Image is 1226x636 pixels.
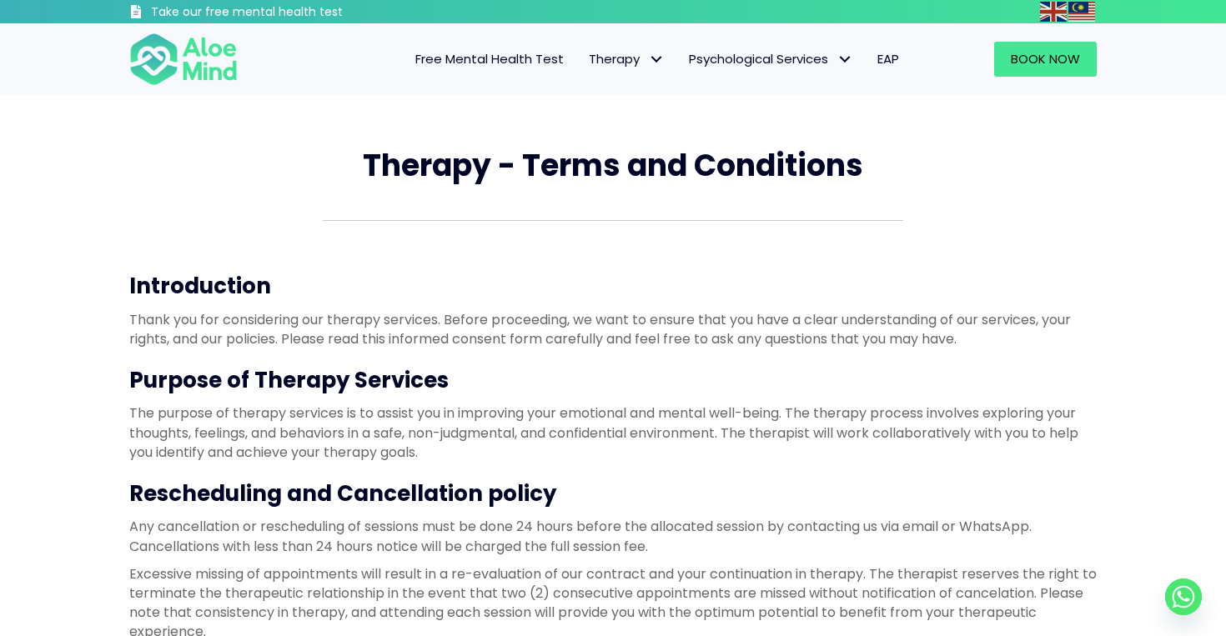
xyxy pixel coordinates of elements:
span: Free Mental Health Test [415,50,564,68]
a: Whatsapp [1165,578,1202,615]
span: Psychological Services: submenu [832,48,857,72]
nav: Menu [259,42,912,77]
img: Aloe mind Logo [129,32,238,87]
a: Malay [1068,2,1097,21]
span: Psychological Services [689,50,852,68]
a: Free Mental Health Test [403,42,576,77]
h3: Purpose of Therapy Services [129,365,1097,395]
h3: Rescheduling and Cancellation policy [129,478,1097,508]
a: Psychological ServicesPsychological Services: submenu [676,42,865,77]
a: Book Now [994,42,1097,77]
a: Take our free mental health test [129,4,432,23]
p: Thank you for considering our therapy services. Before proceeding, we want to ensure that you hav... [129,310,1097,348]
h3: Introduction [129,271,1097,301]
span: Therapy - Terms and Conditions [363,144,863,187]
span: Book Now [1011,50,1080,68]
span: EAP [877,50,899,68]
span: Therapy [589,50,664,68]
img: ms [1068,2,1095,22]
a: English [1040,2,1068,21]
p: The purpose of therapy services is to assist you in improving your emotional and mental well-bein... [129,403,1097,462]
a: TherapyTherapy: submenu [576,42,676,77]
span: Therapy: submenu [644,48,668,72]
p: Any cancellation or rescheduling of sessions must be done 24 hours before the allocated session b... [129,517,1097,555]
a: EAP [865,42,912,77]
img: en [1040,2,1067,22]
h3: Take our free mental health test [151,4,432,21]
